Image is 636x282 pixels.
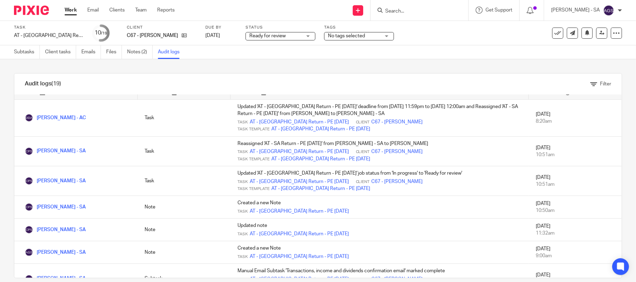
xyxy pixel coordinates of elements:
[237,231,248,237] span: Task
[372,148,423,155] a: C67 - [PERSON_NAME]
[529,241,622,264] td: [DATE]
[231,196,529,219] td: Created a new Note
[25,148,86,153] a: [PERSON_NAME] - SA
[25,248,33,257] img: Anjali Gamit - SA
[138,219,231,241] td: Note
[25,147,33,155] img: Chirag Patoliya - SA
[372,178,423,185] a: C67 - [PERSON_NAME]
[250,148,349,155] a: AT - [GEOGRAPHIC_DATA] Return - PE [DATE]
[95,29,107,37] div: 10
[157,7,175,14] a: Reports
[25,115,86,120] a: [PERSON_NAME] - AC
[237,120,248,125] span: Task
[529,136,622,166] td: [DATE]
[237,127,270,132] span: Task Template
[237,186,270,192] span: Task Template
[138,166,231,196] td: Task
[249,33,286,38] span: Ready for review
[536,207,615,214] div: 10:50am
[536,230,615,237] div: 11:32am
[135,7,147,14] a: Team
[372,119,423,125] a: C67 - [PERSON_NAME]
[138,136,231,166] td: Task
[14,6,49,15] img: Pixie
[138,100,231,137] td: Task
[529,166,622,196] td: [DATE]
[106,45,122,59] a: Files
[237,149,248,155] span: Task
[237,157,270,162] span: Task Template
[45,45,76,59] a: Client tasks
[127,45,153,59] a: Notes (2)
[25,203,33,211] img: Chirag Patoliya - SA
[536,252,615,259] div: 9:00am
[271,185,371,192] a: AT - [GEOGRAPHIC_DATA] Return - PE [DATE]
[101,31,107,35] small: /19
[250,178,349,185] a: AT - [GEOGRAPHIC_DATA] Return - PE [DATE]
[127,25,197,30] label: Client
[600,82,611,86] span: Filter
[231,136,529,166] td: Reassigned 'AT - SA Return - PE [DATE]' from [PERSON_NAME] - SA to [PERSON_NAME]
[250,208,349,215] a: AT - [GEOGRAPHIC_DATA] Return - PE [DATE]
[25,250,86,255] a: [PERSON_NAME] - SA
[324,25,394,30] label: Tags
[109,7,125,14] a: Clients
[529,100,622,137] td: [DATE]
[158,45,185,59] a: Audit logs
[271,155,371,162] a: AT - [GEOGRAPHIC_DATA] Return - PE [DATE]
[356,120,370,125] span: Client
[127,32,178,39] p: C67 - [PERSON_NAME]
[25,177,33,185] img: Chirag Patoliya - SA
[205,25,237,30] label: Due by
[14,32,84,39] div: AT - [GEOGRAPHIC_DATA] Return - PE [DATE]
[81,45,101,59] a: Emails
[246,25,315,30] label: Status
[385,8,447,15] input: Search
[138,241,231,264] td: Note
[25,205,86,209] a: [PERSON_NAME] - SA
[65,7,77,14] a: Work
[231,219,529,241] td: Updated note
[231,166,529,196] td: Updated 'AT - [GEOGRAPHIC_DATA] Return - PE [DATE]' job status from 'In progress' to 'Ready for r...
[25,276,86,281] a: [PERSON_NAME] - SA
[231,100,529,137] td: Updated 'AT - [GEOGRAPHIC_DATA] Return - PE [DATE]' deadline from [DATE] 11:59pm to [DATE] 12:00a...
[25,227,86,232] a: [PERSON_NAME] - SA
[14,25,84,30] label: Task
[205,33,220,38] span: [DATE]
[138,196,231,219] td: Note
[356,149,370,155] span: Client
[536,181,615,188] div: 10:51am
[271,125,371,132] a: AT - [GEOGRAPHIC_DATA] Return - PE [DATE]
[87,7,99,14] a: Email
[14,45,40,59] a: Subtasks
[536,118,615,125] div: 8:20am
[529,219,622,241] td: [DATE]
[231,241,529,264] td: Created a new Note
[529,196,622,219] td: [DATE]
[237,209,248,214] span: Task
[250,253,349,260] a: AT - [GEOGRAPHIC_DATA] Return - PE [DATE]
[356,179,370,185] span: Client
[603,5,614,16] img: svg%3E
[14,32,84,39] div: AT - SA Return - PE 05-04-2025
[25,178,86,183] a: [PERSON_NAME] - SA
[250,230,349,237] a: AT - [GEOGRAPHIC_DATA] Return - PE [DATE]
[250,119,349,125] a: AT - [GEOGRAPHIC_DATA] Return - PE [DATE]
[551,7,600,14] p: [PERSON_NAME] - SA
[328,33,365,38] span: No tags selected
[536,151,615,158] div: 10:51am
[485,8,512,13] span: Get Support
[237,179,248,185] span: Task
[237,254,248,260] span: Task
[25,114,33,122] img: Devanshi Darji - AC
[25,226,33,234] img: Chirag Patoliya - SA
